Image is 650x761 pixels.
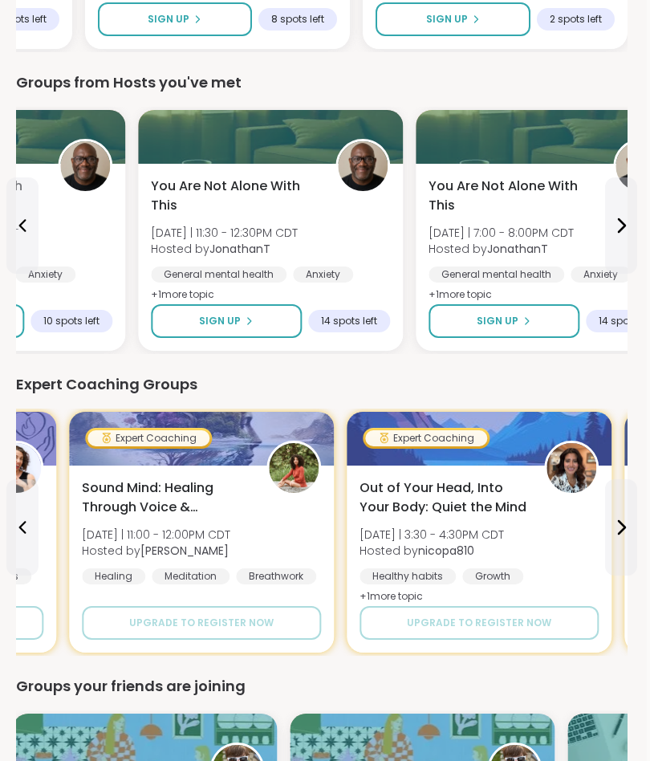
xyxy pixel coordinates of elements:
[571,267,631,283] div: Anxiety
[429,305,579,339] button: Sign Up
[376,3,530,37] button: Sign Up
[293,267,353,283] div: Anxiety
[140,543,229,560] b: [PERSON_NAME]
[15,267,75,283] div: Anxiety
[209,242,270,258] b: JonathanT
[429,226,574,242] span: [DATE] | 7:00 - 8:00PM CDT
[148,13,189,27] span: Sign Up
[43,315,100,328] span: 10 spots left
[429,242,574,258] span: Hosted by
[82,569,145,585] div: Healing
[16,72,628,95] div: Groups from Hosts you've met
[16,374,628,397] div: Expert Coaching Groups
[550,14,602,26] span: 2 spots left
[360,569,456,585] div: Healthy habits
[321,315,377,328] span: 14 spots left
[338,142,388,192] img: JonathanT
[199,315,241,329] span: Sign Up
[82,543,230,560] span: Hosted by
[151,242,298,258] span: Hosted by
[82,527,230,543] span: [DATE] | 11:00 - 12:00PM CDT
[151,267,286,283] div: General mental health
[271,14,324,26] span: 8 spots left
[269,444,319,494] img: Joana_Ayala
[365,431,487,447] div: Expert Coaching
[429,177,595,216] span: You Are Not Alone With This
[151,177,318,216] span: You Are Not Alone With This
[407,617,551,631] span: Upgrade to register now
[87,431,209,447] div: Expert Coaching
[129,617,274,631] span: Upgrade to register now
[152,569,230,585] div: Meditation
[60,142,110,192] img: JonathanT
[98,3,252,37] button: Sign Up
[151,226,298,242] span: [DATE] | 11:30 - 12:30PM CDT
[16,676,628,698] div: Groups your friends are joining
[418,543,474,560] b: nicopa810
[151,305,302,339] button: Sign Up
[546,444,596,494] img: nicopa810
[477,315,518,329] span: Sign Up
[82,607,321,641] button: Upgrade to register now
[360,527,504,543] span: [DATE] | 3:30 - 4:30PM CDT
[360,543,504,560] span: Hosted by
[462,569,523,585] div: Growth
[429,267,564,283] div: General mental health
[236,569,316,585] div: Breathwork
[360,607,599,641] button: Upgrade to register now
[487,242,548,258] b: JonathanT
[426,13,468,27] span: Sign Up
[360,479,526,518] span: Out of Your Head, Into Your Body: Quiet the Mind
[82,479,249,518] span: Sound Mind: Healing Through Voice & Vibration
